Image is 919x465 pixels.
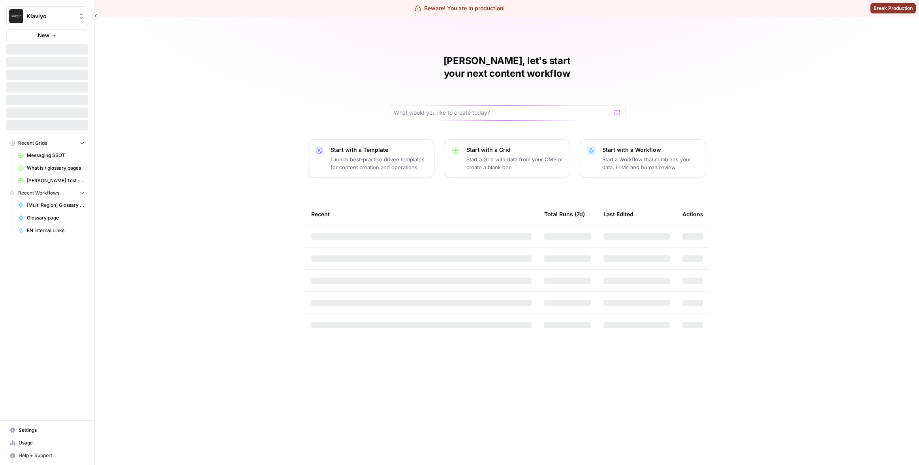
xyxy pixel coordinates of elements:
a: [Multi Region] Glossary Page [15,199,88,212]
span: Recent Workflows [18,189,59,197]
span: Messaging SSOT [27,152,85,159]
button: Start with a TemplateLaunch best-practice driven templates for content creation and operations [308,139,434,178]
span: What is / glossary pages [27,164,85,172]
p: Start with a Template [331,146,428,154]
p: Start with a Workflow [602,146,699,154]
span: Help + Support [19,452,85,459]
span: Break Production [874,5,913,12]
button: Help + Support [6,449,88,462]
p: Launch best-practice driven templates for content creation and operations [331,155,428,171]
a: Settings [6,424,88,437]
span: Settings [19,427,85,434]
button: Recent Workflows [6,187,88,199]
button: Workspace: Klaviyo [6,6,88,26]
div: Last Edited [603,203,633,225]
span: EN Internal Links [27,227,85,234]
button: Start with a WorkflowStart a Workflow that combines your data, LLMs and human review [580,139,706,178]
input: What would you like to create today? [394,109,611,117]
p: Start with a Grid [466,146,564,154]
img: Klaviyo Logo [9,9,23,23]
span: Recent Grids [18,140,47,147]
a: What is / glossary pages [15,162,88,174]
button: Break Production [870,3,916,13]
span: [PERSON_NAME] Test - what is [27,177,85,184]
p: Start a Grid with data from your CMS or create a blank one [466,155,564,171]
div: Recent [311,203,532,225]
div: Actions [682,203,703,225]
a: EN Internal Links [15,224,88,237]
button: Recent Grids [6,137,88,149]
a: Glossary page [15,212,88,224]
div: Total Runs (7d) [544,203,585,225]
a: Messaging SSOT [15,149,88,162]
span: Usage [19,439,85,446]
a: Usage [6,437,88,449]
h1: [PERSON_NAME], let's start your next content workflow [389,55,626,80]
button: Start with a GridStart a Grid with data from your CMS or create a blank one [444,139,570,178]
button: New [6,29,88,41]
span: Glossary page [27,214,85,221]
span: Klaviyo [26,12,74,20]
p: Start a Workflow that combines your data, LLMs and human review [602,155,699,171]
a: [PERSON_NAME] Test - what is [15,174,88,187]
span: [Multi Region] Glossary Page [27,202,85,209]
div: Beware! You are in production! [415,4,505,12]
span: New [38,31,49,39]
